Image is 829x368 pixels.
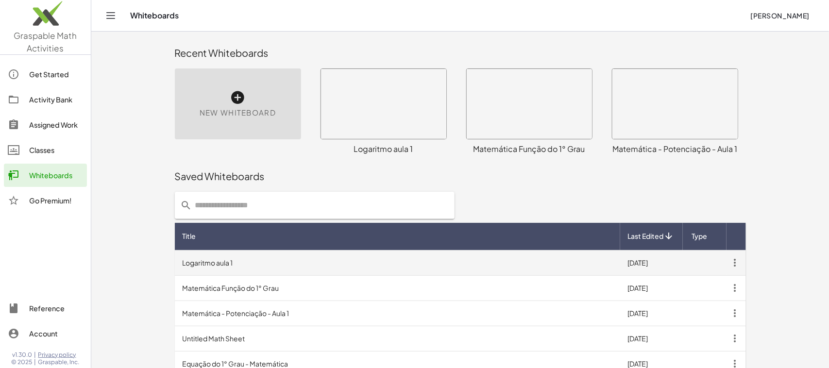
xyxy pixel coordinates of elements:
a: Classes [4,138,87,162]
span: | [34,351,36,359]
div: Assigned Work [29,119,83,131]
td: [DATE] [620,275,683,301]
td: Untitled Math Sheet [175,326,620,351]
td: [DATE] [620,301,683,326]
i: prepended action [181,200,192,211]
a: Get Started [4,63,87,86]
a: Account [4,322,87,345]
div: Get Started [29,68,83,80]
span: | [34,358,36,366]
span: Title [183,231,196,241]
a: Reference [4,297,87,320]
td: Matemática Função do 1° Grau [175,275,620,301]
button: Toggle navigation [103,8,118,23]
div: Recent Whiteboards [175,46,746,60]
div: Matemática - Potenciação - Aula 1 [612,143,738,155]
span: v1.30.0 [13,351,33,359]
td: [DATE] [620,326,683,351]
div: Whiteboards [29,169,83,181]
div: Reference [29,302,83,314]
span: Type [692,231,707,241]
a: Activity Bank [4,88,87,111]
td: Logaritmo aula 1 [175,250,620,275]
div: Saved Whiteboards [175,169,746,183]
a: Whiteboards [4,164,87,187]
div: Classes [29,144,83,156]
a: Privacy policy [38,351,80,359]
button: [PERSON_NAME] [743,7,817,24]
td: Matemática - Potenciação - Aula 1 [175,301,620,326]
div: Activity Bank [29,94,83,105]
span: [PERSON_NAME] [750,11,810,20]
div: Go Premium! [29,195,83,206]
span: Graspable, Inc. [38,358,80,366]
span: New Whiteboard [200,107,276,118]
div: Logaritmo aula 1 [321,143,447,155]
a: Assigned Work [4,113,87,136]
span: © 2025 [12,358,33,366]
div: Account [29,328,83,339]
span: Last Edited [628,231,664,241]
div: Matemática Função do 1° Grau [466,143,592,155]
td: [DATE] [620,250,683,275]
span: Graspable Math Activities [14,30,77,53]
